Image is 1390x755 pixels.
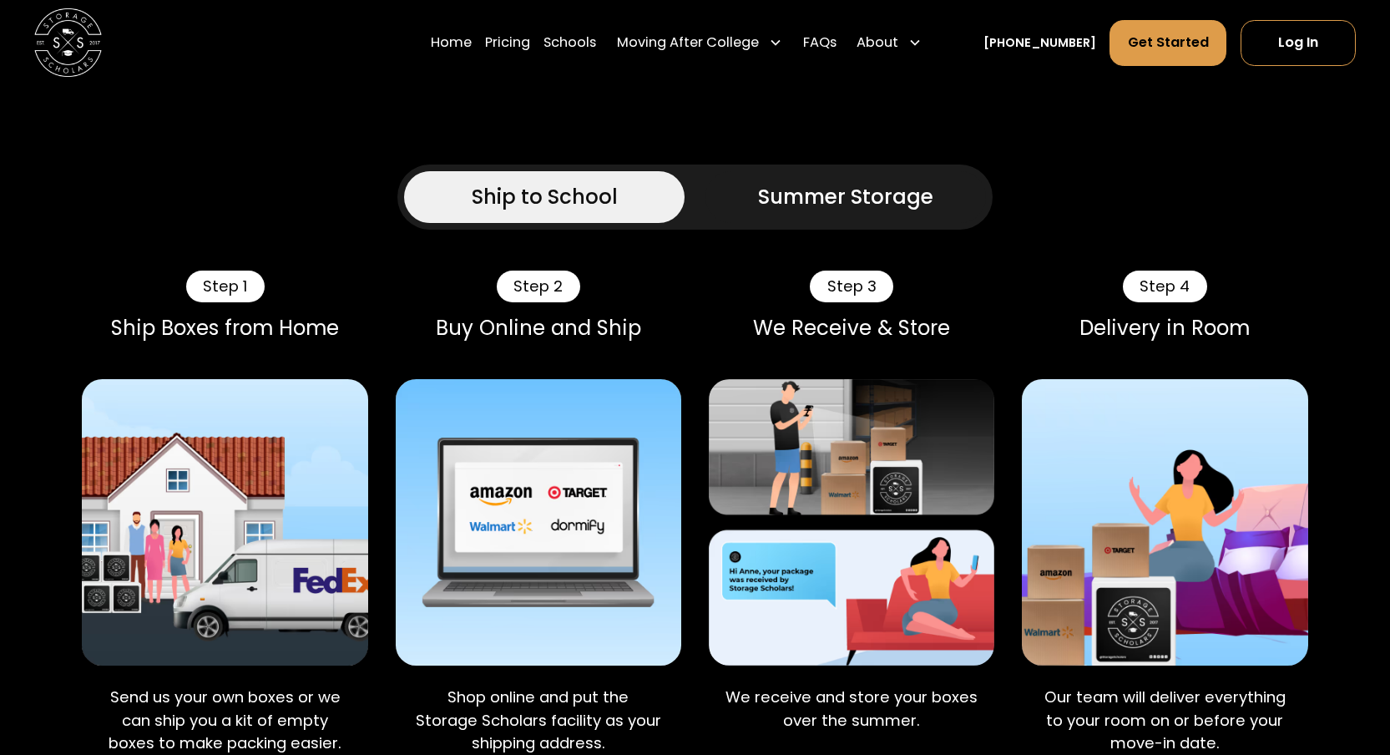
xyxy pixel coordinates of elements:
div: About [857,33,898,53]
a: [PHONE_NUMBER] [983,33,1096,51]
div: Delivery in Room [1022,316,1308,340]
div: Summer Storage [758,182,933,213]
p: We receive and store your boxes over the summer. [722,686,981,732]
img: Storage Scholars main logo [34,8,103,77]
div: Step 4 [1123,271,1207,302]
a: Pricing [485,18,530,66]
a: Get Started [1109,19,1226,65]
a: FAQs [803,18,837,66]
div: Step 2 [497,271,580,302]
div: We Receive & Store [709,316,995,340]
div: Ship to School [472,182,618,213]
div: Ship Boxes from Home [82,316,368,340]
div: Buy Online and Ship [396,316,682,340]
div: Step 1 [186,271,265,302]
a: Log In [1241,19,1357,65]
div: Step 3 [810,271,893,302]
p: Our team will deliver everything to your room on or before your move-in date. [1035,686,1294,755]
div: Moving After College [617,33,759,53]
a: Home [431,18,472,66]
div: Moving After College [610,18,790,66]
p: Shop online and put the Storage Scholars facility as your shipping address. [409,686,668,755]
div: About [850,18,929,66]
a: Schools [543,18,596,66]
